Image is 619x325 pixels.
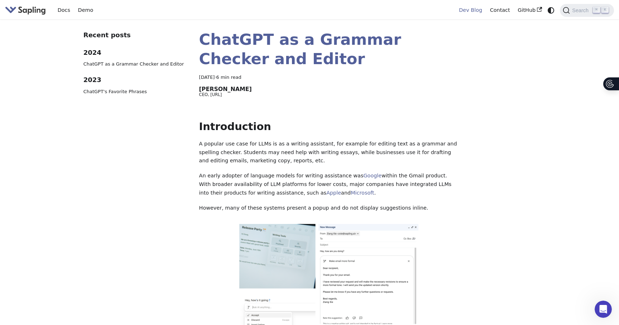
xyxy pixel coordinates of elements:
button: Search (Command+K) [560,4,614,17]
span: [PERSON_NAME] [199,86,252,92]
h3: 2023 [83,76,189,84]
a: Dev Blog [455,5,486,16]
img: Sapling.ai [5,5,46,15]
a: Google [363,173,382,178]
span: Search [570,8,593,13]
a: Contact [486,5,514,16]
div: · 6 min read [199,73,459,81]
iframe: Intercom live chat [595,301,612,318]
a: Sapling.ai [5,5,48,15]
kbd: K [601,7,609,13]
small: CEO, Sapling.ai [199,92,222,97]
a: ChatGPT as a Grammar Checker and Editor [83,60,189,68]
a: Docs [54,5,74,16]
a: ChatGPT as a Grammar Checker and Editor [199,30,401,68]
div: Recent posts [83,30,189,40]
button: Switch between dark and light mode (currently system mode) [546,5,556,15]
a: Microsoft [351,190,374,196]
a: Demo [74,5,97,16]
p: An early adopter of language models for writing assistance was within the Gmail product. With bro... [199,172,459,197]
nav: Blog recent posts navigation [83,30,189,101]
a: Apple [326,190,341,196]
a: ChatGPT's Favorite Phrases [83,88,189,95]
kbd: ⌘ [593,7,600,13]
h2: Introduction [199,120,459,133]
time: [DATE] [199,75,215,80]
a: GitHub [514,5,546,16]
p: A popular use case for LLMs is as a writing assistant, for example for editing text as a grammar ... [199,140,459,165]
h3: 2024 [83,49,189,57]
p: However, many of these systems present a popup and do not display suggestions inline. [199,204,459,212]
